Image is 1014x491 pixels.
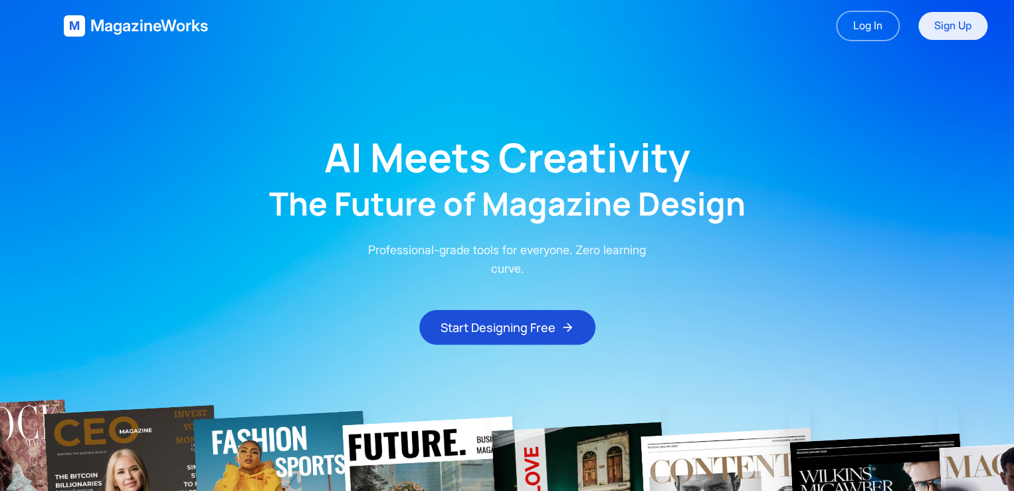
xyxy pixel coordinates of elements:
a: Log In [836,11,900,41]
span: M [69,17,80,35]
a: Sign Up [918,12,987,40]
span: MagazineWorks [90,15,208,37]
h2: The Future of Magazine Design [269,188,746,220]
button: Start Designing Free [419,310,595,345]
p: Professional-grade tools for everyone. Zero learning curve. [358,241,656,278]
h1: AI Meets Creativity [324,137,690,177]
